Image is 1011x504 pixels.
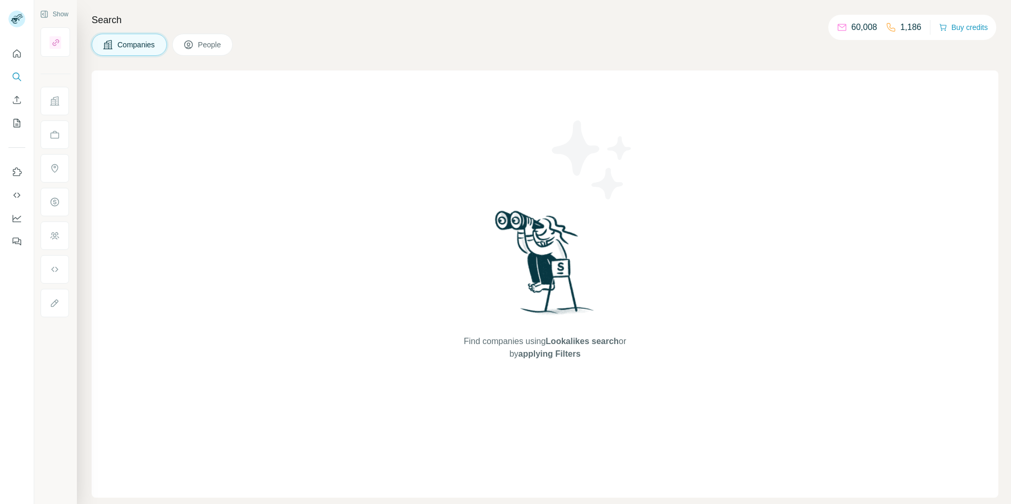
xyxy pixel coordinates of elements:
[198,39,222,50] span: People
[461,335,629,360] span: Find companies using or by
[8,114,25,133] button: My lists
[117,39,156,50] span: Companies
[490,208,600,325] img: Surfe Illustration - Woman searching with binoculars
[92,13,998,27] h4: Search
[546,337,619,346] span: Lookalikes search
[8,186,25,205] button: Use Surfe API
[545,113,640,207] img: Surfe Illustration - Stars
[8,163,25,182] button: Use Surfe on LinkedIn
[518,349,580,358] span: applying Filters
[8,90,25,109] button: Enrich CSV
[33,6,76,22] button: Show
[900,21,921,34] p: 1,186
[8,67,25,86] button: Search
[939,20,988,35] button: Buy credits
[851,21,877,34] p: 60,008
[8,232,25,251] button: Feedback
[8,44,25,63] button: Quick start
[8,209,25,228] button: Dashboard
